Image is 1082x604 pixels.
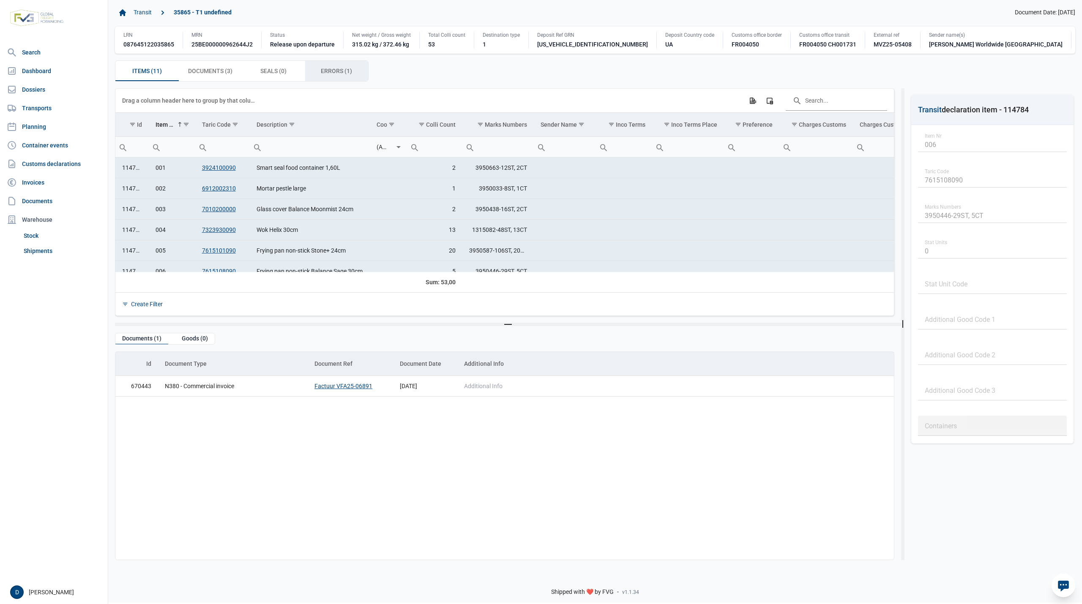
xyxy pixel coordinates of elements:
a: Search [3,44,104,61]
span: Show filter options for column 'Coo' [388,121,395,128]
div: Search box [779,137,795,157]
span: Documents (3) [188,66,232,76]
a: 6912002310 [202,185,236,192]
span: Show filter options for column 'Taric Code' [232,121,238,128]
div: Colli Count Sum: 53,00 [414,278,456,286]
div: Description [257,121,287,128]
input: Filter cell [250,137,370,157]
input: Filter cell [652,137,724,157]
td: 003 [149,199,195,219]
div: Data grid toolbar [122,89,887,112]
div: Taric Code [202,121,231,128]
div: Search box [652,137,667,157]
div: Deposit Country code [665,32,714,38]
div: Preference [743,121,773,128]
td: Column Charges Customs [779,113,853,137]
td: 3950663-12ST, 2CT [462,158,534,178]
td: Mortar pestle large [250,178,370,199]
td: 114793 [115,158,149,178]
input: Filter cell [407,137,462,157]
td: Wok Helix 30cm [250,219,370,240]
span: - [617,588,619,596]
div: Id [146,360,151,367]
td: Column Coo [370,113,407,137]
div: Customs office transit [799,32,856,38]
td: Column Charges Customs Currency [853,113,951,137]
span: Document Date: [DATE] [1015,9,1075,16]
div: declaration item - 114784 [918,104,1029,116]
span: Items (11) [132,66,162,76]
span: Show filter options for column 'Charges Customs' [791,121,798,128]
div: Charges Customs Currency [860,121,932,128]
td: 114787 [115,199,149,219]
div: Search box [115,137,131,157]
a: 3924100090 [202,164,236,171]
div: 087645122035865 [123,40,174,49]
td: Frying pan non-stick Stone+ 24cm [250,240,370,261]
a: Invoices [3,174,104,191]
div: Search box [853,137,868,157]
td: 1315082-48ST, 13CT [462,219,534,240]
td: 3950033-8ST, 1CT [462,178,534,199]
div: FR004050 [732,40,782,49]
div: Sender Name [541,121,577,128]
div: [PERSON_NAME] Worldwide [GEOGRAPHIC_DATA] [929,40,1063,49]
td: 3950446-29ST, 5CT [462,261,534,281]
input: Filter cell [370,137,393,157]
div: [US_VEHICLE_IDENTIFICATION_NUMBER] [537,40,648,49]
div: Drag a column header here to group by that column [122,94,258,107]
span: Show filter options for column 'Preference' [735,121,741,128]
div: External ref [874,32,912,38]
a: Documents [3,193,104,209]
div: 315.02 kg / 372.46 kg [352,40,411,49]
td: 3950587-106ST, 20CT [462,240,534,261]
td: Column Taric Code [195,113,250,137]
td: Column Marks Numbers [462,113,534,137]
a: Planning [3,118,104,135]
td: Filter cell [370,136,407,157]
div: Sender name(s) [929,32,1063,38]
div: Split bar [115,323,901,326]
span: Show filter options for column 'Description' [289,121,295,128]
div: Status [270,32,335,38]
td: Filter cell [596,136,652,157]
span: Show filter options for column 'Colli Count' [418,121,425,128]
td: 1 [407,178,462,199]
td: 114790 [115,178,149,199]
td: Glass cover Balance Moonmist 24cm [250,199,370,219]
img: FVG - Global freight forwarding [7,6,67,30]
td: 114792 [115,219,149,240]
div: Document Type [165,360,207,367]
div: Search box [724,137,739,157]
div: Destination type [483,32,520,38]
td: Filter cell [724,136,779,157]
span: Show filter options for column 'Item Nr' [183,121,189,128]
td: 002 [149,178,195,199]
td: Filter cell [853,136,951,157]
td: Smart seal food container 1,60L [250,158,370,178]
div: Data grid with 11 rows and 23 columns [115,89,894,316]
div: MRN [191,32,253,38]
div: Split bar [901,88,904,560]
a: Stock [20,228,104,243]
td: Column Inco Terms [596,113,652,137]
td: 005 [149,240,195,261]
td: Filter cell [462,136,534,157]
div: Id [137,121,142,128]
td: 004 [149,219,195,240]
td: 3950438-16ST, 2CT [462,199,534,219]
span: [DATE] [400,383,417,389]
td: Column Preference [724,113,779,137]
div: Search box [149,137,164,157]
div: Search box [250,137,265,157]
div: Search box [534,137,549,157]
div: Coo [377,121,387,128]
a: 7615101090 [202,247,236,254]
span: Show filter options for column 'Sender Name' [578,121,585,128]
a: 7615108090 [202,268,236,275]
td: Column Inco Terms Place [652,113,724,137]
div: Create Filter [131,300,163,308]
td: 2 [407,158,462,178]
